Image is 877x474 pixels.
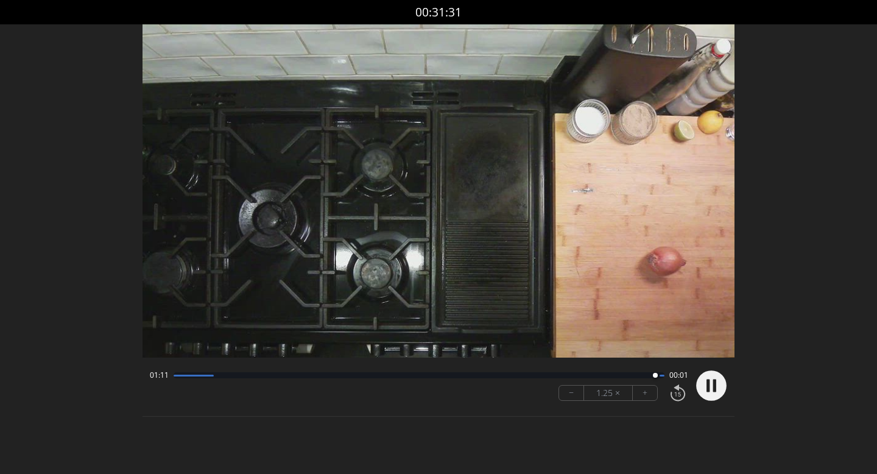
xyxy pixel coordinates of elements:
[669,370,688,380] span: 00:01
[150,370,169,380] span: 01:11
[633,386,657,400] button: +
[415,4,462,21] a: 00:31:31
[584,386,633,400] div: 1.25 ×
[559,386,584,400] button: −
